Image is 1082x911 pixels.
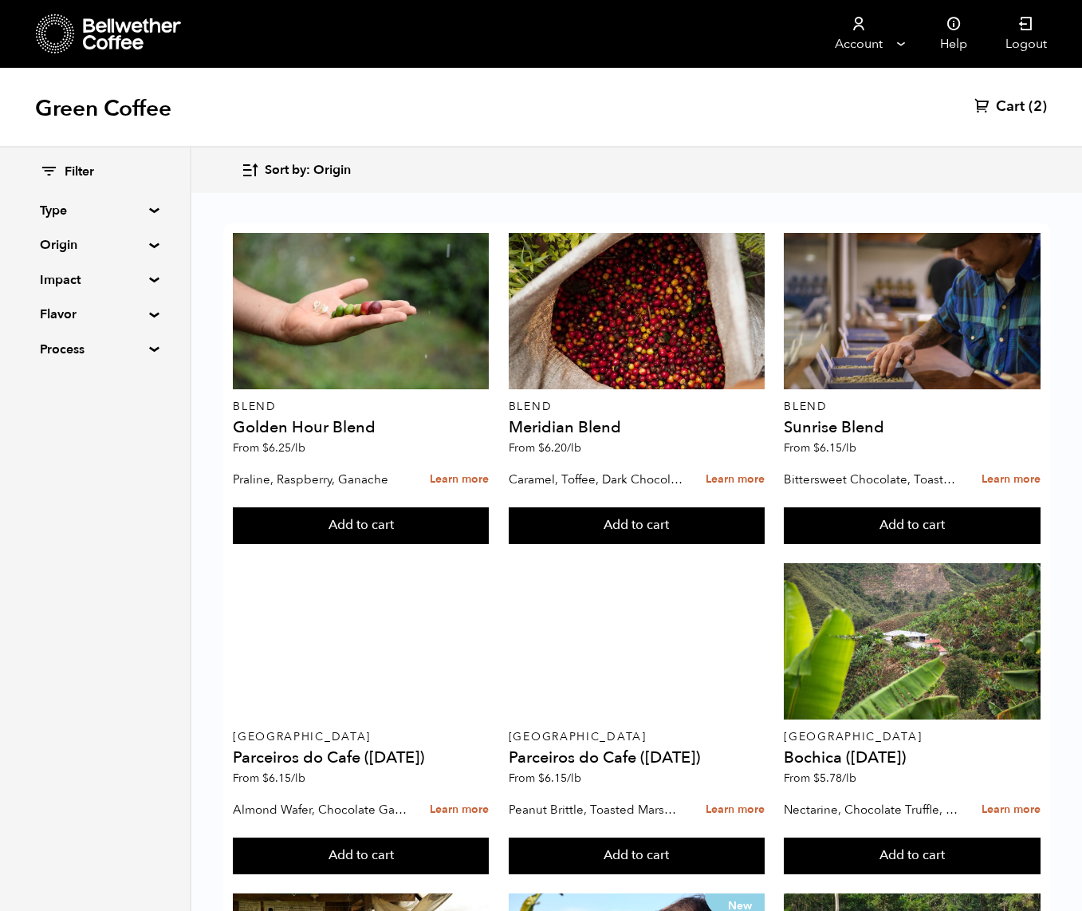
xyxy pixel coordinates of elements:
h4: Bochica ([DATE]) [784,750,1040,766]
span: Sort by: Origin [265,162,351,179]
span: $ [262,771,269,786]
span: $ [538,771,545,786]
a: Learn more [982,793,1041,827]
h4: Sunrise Blend [784,420,1040,436]
bdi: 6.15 [538,771,581,786]
summary: Impact [40,270,150,290]
span: From [509,440,581,455]
a: Learn more [430,793,489,827]
h4: Parceiros do Cafe ([DATE]) [509,750,765,766]
summary: Flavor [40,305,150,324]
p: Almond Wafer, Chocolate Ganache, Bing Cherry [233,798,407,822]
summary: Type [40,201,150,220]
button: Add to cart [233,507,489,544]
a: Learn more [706,463,765,497]
span: From [233,771,305,786]
span: /lb [842,771,856,786]
bdi: 5.78 [813,771,856,786]
bdi: 6.20 [538,440,581,455]
p: Blend [233,401,489,412]
span: Filter [65,164,94,181]
a: Cart (2) [974,97,1047,116]
button: Add to cart [784,507,1040,544]
p: Blend [784,401,1040,412]
span: (2) [1029,97,1047,116]
span: From [784,440,856,455]
p: Bittersweet Chocolate, Toasted Marshmallow, Candied Orange, Praline [784,467,958,491]
p: [GEOGRAPHIC_DATA] [233,732,489,743]
span: /lb [567,771,581,786]
p: Peanut Brittle, Toasted Marshmallow, Bittersweet Chocolate [509,798,683,822]
span: Cart [996,97,1025,116]
span: /lb [291,440,305,455]
bdi: 6.15 [262,771,305,786]
h4: Golden Hour Blend [233,420,489,436]
button: Add to cart [784,838,1040,874]
a: Learn more [982,463,1041,497]
p: Caramel, Toffee, Dark Chocolate [509,467,683,491]
h4: Meridian Blend [509,420,765,436]
button: Add to cart [509,838,765,874]
span: /lb [291,771,305,786]
span: $ [813,771,820,786]
button: Sort by: Origin [241,152,351,189]
button: Add to cart [509,507,765,544]
button: Add to cart [233,838,489,874]
summary: Process [40,340,150,359]
span: /lb [567,440,581,455]
a: Learn more [430,463,489,497]
span: $ [538,440,545,455]
h1: Green Coffee [35,94,171,123]
p: Blend [509,401,765,412]
span: From [784,771,856,786]
span: $ [813,440,820,455]
bdi: 6.25 [262,440,305,455]
p: Praline, Raspberry, Ganache [233,467,407,491]
p: Nectarine, Chocolate Truffle, Brown Sugar [784,798,958,822]
span: From [233,440,305,455]
p: [GEOGRAPHIC_DATA] [509,732,765,743]
span: /lb [842,440,856,455]
h4: Parceiros do Cafe ([DATE]) [233,750,489,766]
summary: Origin [40,235,150,254]
span: $ [262,440,269,455]
bdi: 6.15 [813,440,856,455]
a: Learn more [706,793,765,827]
p: [GEOGRAPHIC_DATA] [784,732,1040,743]
span: From [509,771,581,786]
